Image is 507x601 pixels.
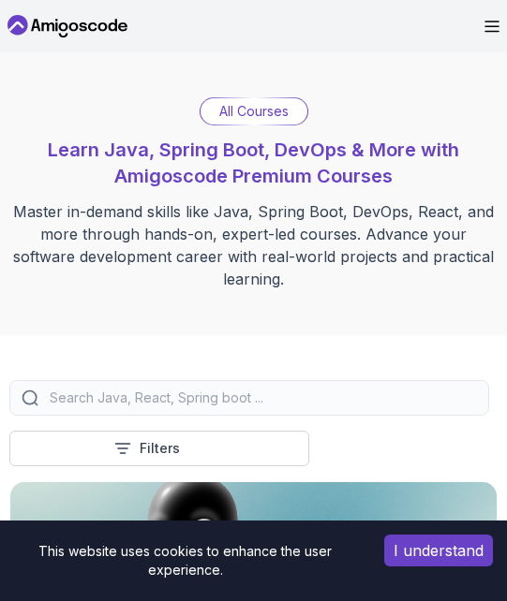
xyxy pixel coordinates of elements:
[485,21,500,33] button: Open Menu
[14,535,356,587] div: This website uses cookies to enhance the user experience.
[9,431,309,466] button: Filters
[384,535,493,566] button: Accept cookies
[9,200,498,290] p: Master in-demand skills like Java, Spring Boot, DevOps, React, and more through hands-on, expert-...
[48,139,459,187] span: Learn Java, Spring Boot, DevOps & More with Amigoscode Premium Courses
[140,439,180,458] p: Filters
[46,388,477,407] input: Search Java, React, Spring boot ...
[219,102,289,121] p: All Courses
